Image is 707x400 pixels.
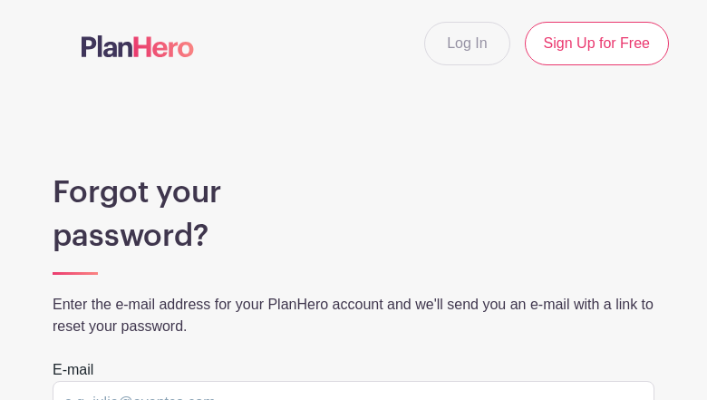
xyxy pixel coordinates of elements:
a: Log In [424,22,509,65]
h1: Forgot your [53,174,654,210]
label: E-mail [53,359,93,381]
p: Enter the e-mail address for your PlanHero account and we'll send you an e-mail with a link to re... [53,294,654,337]
a: Sign Up for Free [525,22,669,65]
h1: password? [53,218,654,254]
img: logo-507f7623f17ff9eddc593b1ce0a138ce2505c220e1c5a4e2b4648c50719b7d32.svg [82,35,194,57]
